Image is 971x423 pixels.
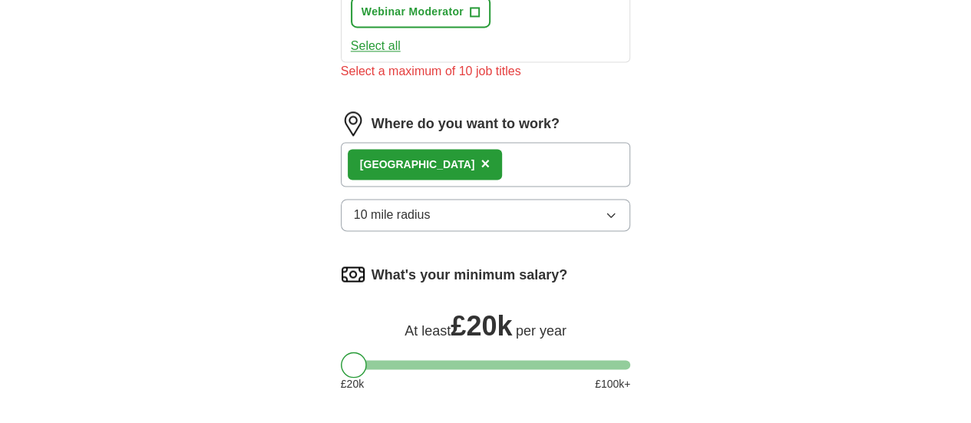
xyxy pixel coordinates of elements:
[481,153,490,176] button: ×
[341,375,364,392] span: £ 20 k
[341,262,365,286] img: salary.png
[595,375,630,392] span: £ 100 k+
[372,114,560,134] label: Where do you want to work?
[354,206,431,224] span: 10 mile radius
[516,322,566,338] span: per year
[341,62,631,81] div: Select a maximum of 10 job titles
[351,37,401,55] button: Select all
[341,111,365,136] img: location.png
[481,155,490,172] span: ×
[362,4,464,20] span: Webinar Moderator
[360,157,475,173] div: [GEOGRAPHIC_DATA]
[341,199,631,231] button: 10 mile radius
[372,264,567,285] label: What's your minimum salary?
[451,309,512,341] span: £ 20k
[405,322,451,338] span: At least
